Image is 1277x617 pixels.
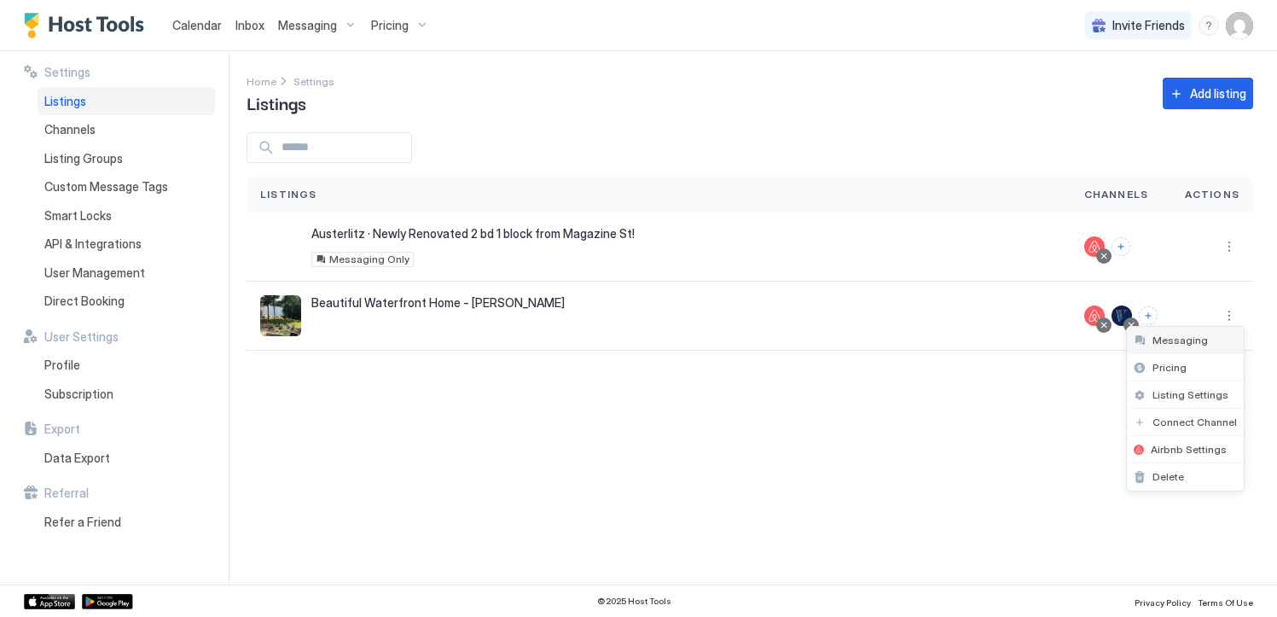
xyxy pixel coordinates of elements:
span: Listing Settings [1152,388,1228,401]
span: Connect Channel [1152,416,1237,428]
iframe: Intercom live chat [17,559,58,600]
span: Pricing [1152,361,1187,374]
span: Delete [1152,470,1184,483]
span: Messaging [1152,334,1208,346]
span: Airbnb Settings [1151,443,1227,456]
